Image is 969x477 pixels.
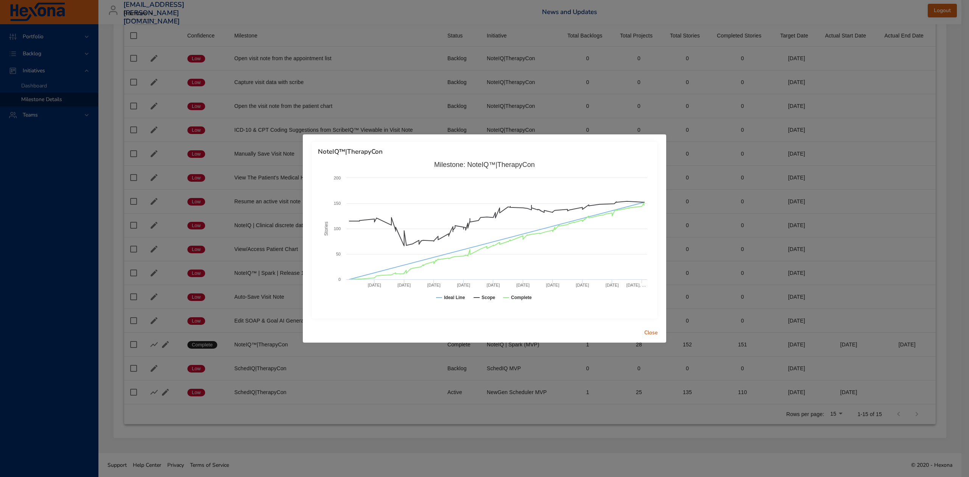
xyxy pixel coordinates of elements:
text: Scope [481,295,495,300]
text: [DATE] [487,283,500,287]
text: Milestone: NoteIQ™|TherapyCon [434,161,535,168]
text: Stories [324,221,329,235]
text: [DATE] [427,283,441,287]
text: [DATE] [606,283,619,287]
text: 100 [334,226,341,231]
text: Complete [511,295,532,300]
text: [DATE] [397,283,411,287]
text: [DATE] [368,283,381,287]
text: Ideal Line [444,295,465,300]
text: [DATE] [516,283,530,287]
text: [DATE] [546,283,559,287]
h6: NoteIQ™|TherapyCon [318,148,651,156]
text: [DATE] [457,283,470,287]
text: [DATE], … [626,283,646,287]
text: 200 [334,176,341,180]
span: Close [642,328,660,338]
text: 150 [334,201,341,206]
text: 50 [336,252,341,256]
button: Close [639,326,663,340]
text: 0 [338,277,341,282]
text: [DATE] [576,283,589,287]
